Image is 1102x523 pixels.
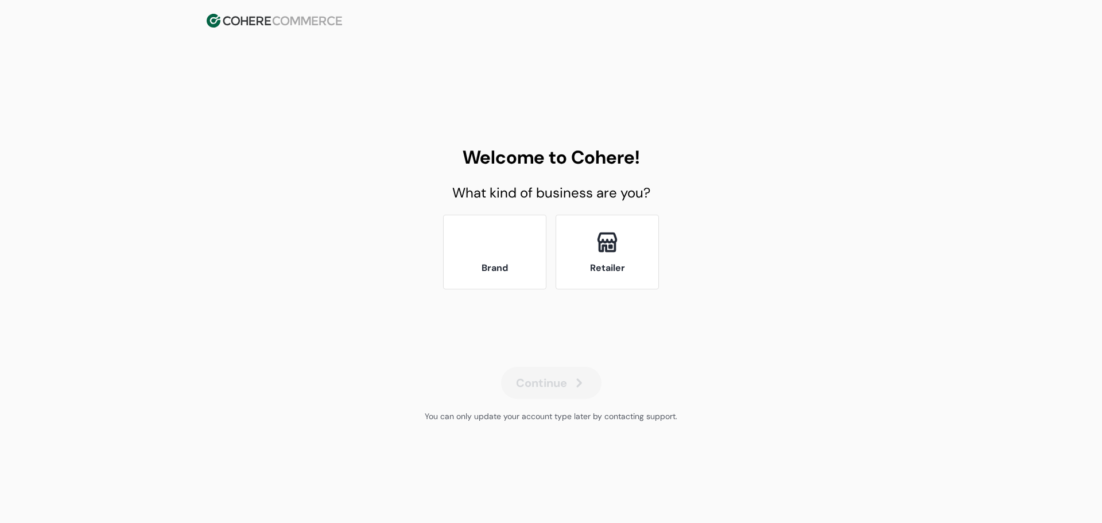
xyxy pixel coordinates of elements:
p: Brand [482,261,508,275]
button: Continue [501,367,602,399]
p: You can only update your account type later by contacting support. [425,410,677,423]
p: Retailer [590,261,625,275]
p: What kind of business are you? [452,183,650,203]
h4: Welcome to Cohere! [463,144,640,171]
